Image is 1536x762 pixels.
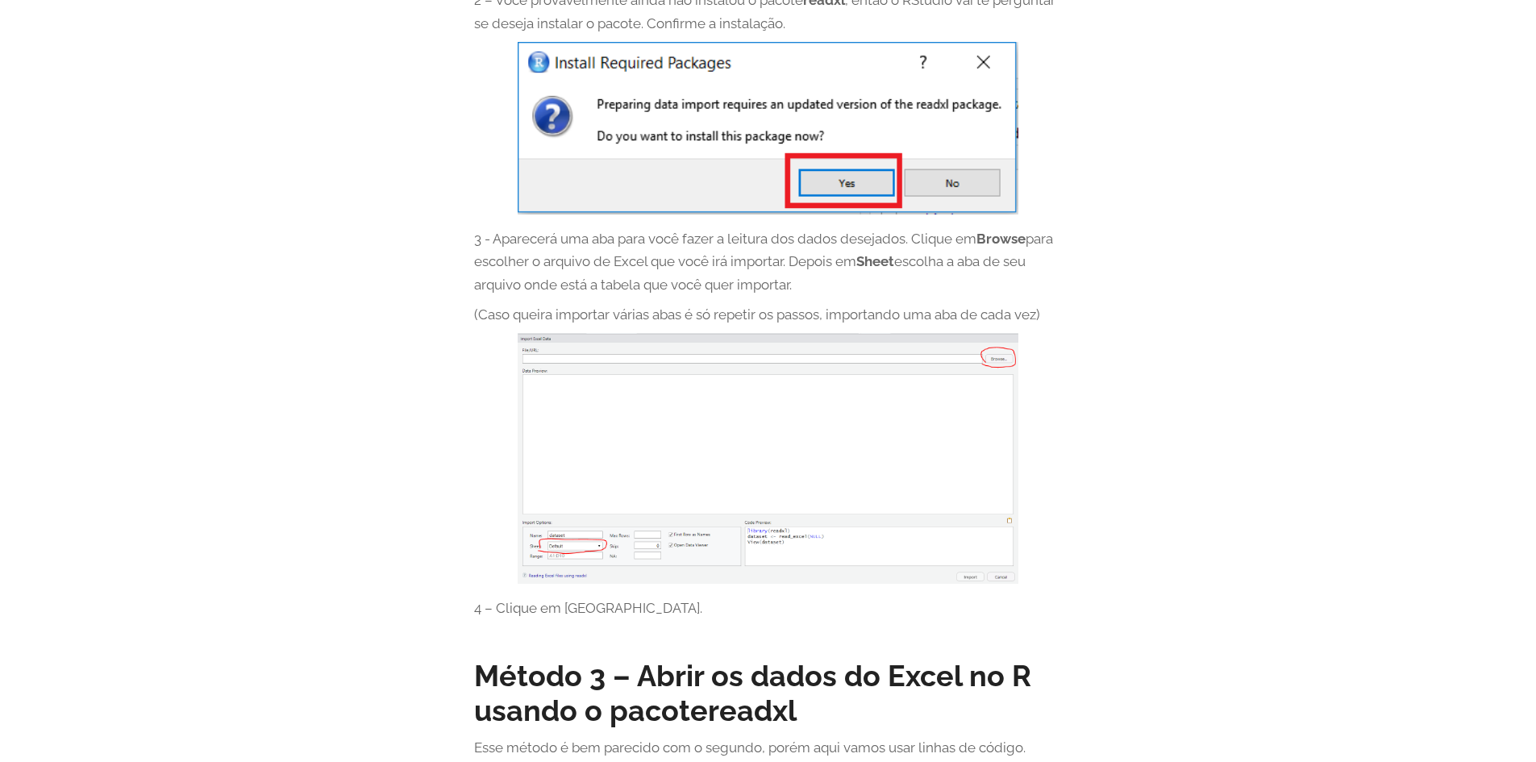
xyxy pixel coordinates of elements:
p: 3 - Aparecerá uma aba para você fazer a leitura dos dados desejados. Clique em para escolher o ar... [474,227,1063,298]
p: Esse método é bem parecido com o segundo, porém aqui vamos usar linhas de código. [474,736,1063,760]
p: (Caso queira importar várias abas é só repetir os passos, importando uma aba de cada vez) [474,303,1063,327]
img: fig: [518,333,1018,584]
h2: Método 3 – Abrir os dados do Excel no R usando o pacote [474,659,1063,728]
strong: readxl [708,693,797,727]
strong: Browse [976,231,1026,247]
p: 4 – Clique em [GEOGRAPHIC_DATA]. [474,597,1063,620]
img: fig: [518,42,1018,214]
strong: Sheet [856,253,894,269]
